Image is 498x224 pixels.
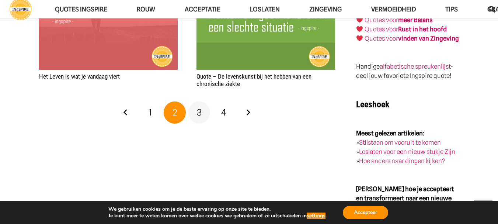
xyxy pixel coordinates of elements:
a: Pagina 4 [213,101,235,124]
a: Quote – De levenskunst bij het hebben van een chronische ziekte [196,73,311,87]
span: Acceptatie [185,6,220,13]
p: Handige - deel jouw favoriete Ingspire quote! [356,62,459,80]
span: Loslaten [250,6,280,13]
strong: Meest gelezen artikelen: [356,130,425,137]
span: ROUW [137,6,155,13]
span: Zingeving [309,6,342,13]
span: Pagina 2 [164,101,186,124]
span: 4 [221,107,226,118]
a: Quotes voorvinden van Zingeving [365,35,459,42]
span: TIPS [445,6,458,13]
p: Je kunt meer te weten komen over welke cookies we gebruiken of ze uitschakelen in . [108,213,327,219]
a: Quotes voorRust in het hoofd [365,25,447,33]
a: Hoe anders naar dingen kijken? [359,157,445,165]
span: VERMOEIDHEID [371,6,416,13]
span: 2 [173,107,177,118]
a: Loslaten voor een nieuw stukje Zijn [359,148,455,155]
img: ❤ [356,26,363,32]
button: Accepteer [343,206,388,219]
button: settings [307,213,325,219]
span: QUOTES INGSPIRE [55,6,107,13]
a: alfabetische spreukenlijst [380,63,450,70]
a: Het Leven is wat je vandaag viert [39,73,120,80]
p: » » » [356,129,459,166]
strong: Rust in het hoofd [398,25,447,33]
a: Pagina 3 [188,101,210,124]
span: 3 [197,107,202,118]
a: Stilstaan om vooruit te komen [359,139,441,146]
a: Terug naar top [474,200,492,218]
a: Pagina 1 [139,101,161,124]
strong: [PERSON_NAME] hoe je accepteert en transformeert naar een nieuwe manier van Zijn: [356,185,454,211]
span: 1 [149,107,152,118]
img: ❤ [356,35,363,41]
strong: vinden van Zingeving [398,35,459,42]
p: We gebruiken cookies om je de beste ervaring op onze site te bieden. [108,206,327,213]
strong: Leeshoek [356,99,389,110]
